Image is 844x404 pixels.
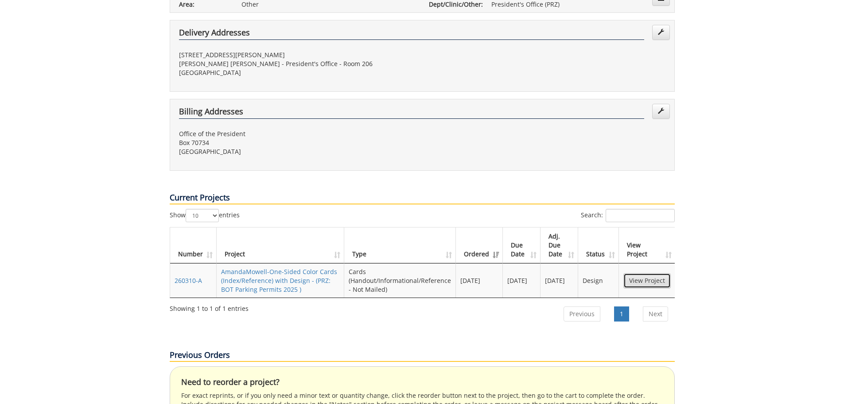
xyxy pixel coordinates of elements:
[344,263,456,298] td: Cards (Handout/Informational/Reference - Not Mailed)
[503,263,541,298] td: [DATE]
[179,68,416,77] p: [GEOGRAPHIC_DATA]
[541,263,578,298] td: [DATE]
[179,28,644,40] h4: Delivery Addresses
[456,227,503,263] th: Ordered: activate to sort column ascending
[456,263,503,298] td: [DATE]
[181,378,663,387] h4: Need to reorder a project?
[170,192,675,204] p: Current Projects
[217,227,345,263] th: Project: activate to sort column ascending
[606,209,675,222] input: Search:
[578,227,618,263] th: Status: activate to sort column ascending
[581,209,675,222] label: Search:
[344,227,456,263] th: Type: activate to sort column ascending
[179,59,416,68] p: [PERSON_NAME] [PERSON_NAME] - President's Office - Room 206
[652,104,670,119] a: Edit Addresses
[564,306,600,322] a: Previous
[619,227,675,263] th: View Project: activate to sort column ascending
[170,209,240,222] label: Show entries
[170,227,217,263] th: Number: activate to sort column ascending
[179,107,644,119] h4: Billing Addresses
[503,227,541,263] th: Due Date: activate to sort column ascending
[170,301,249,313] div: Showing 1 to 1 of 1 entries
[643,306,668,322] a: Next
[614,306,629,322] a: 1
[179,51,416,59] p: [STREET_ADDRESS][PERSON_NAME]
[578,263,618,298] td: Design
[179,129,416,138] p: Office of the President
[186,209,219,222] select: Showentries
[170,349,675,362] p: Previous Orders
[175,276,202,285] a: 260310-A
[221,267,337,294] a: AmandaMowell-One-Sided Color Cards (Index/Reference) with Design - (PRZ: BOT Parking Permits 2025 )
[652,25,670,40] a: Edit Addresses
[541,227,578,263] th: Adj. Due Date: activate to sort column ascending
[179,138,416,147] p: Box 70734
[623,273,671,288] a: View Project
[179,147,416,156] p: [GEOGRAPHIC_DATA]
